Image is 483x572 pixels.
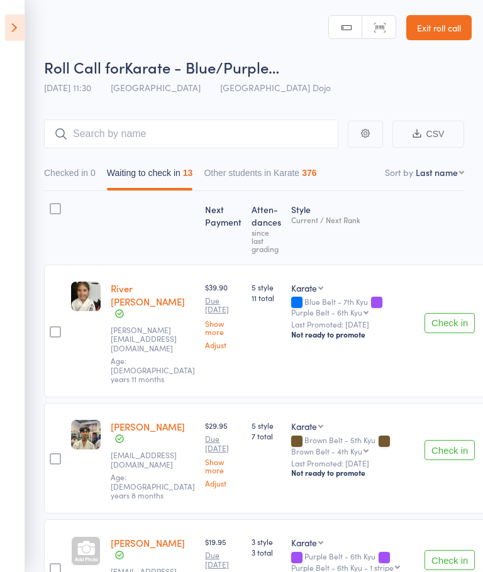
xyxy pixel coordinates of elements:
[44,57,125,77] span: Roll Call for
[111,420,185,433] a: [PERSON_NAME]
[406,15,472,40] a: Exit roll call
[252,431,281,441] span: 7 total
[286,197,419,259] div: Style
[247,197,286,259] div: Atten­dances
[205,434,241,453] small: Due [DATE]
[111,451,192,469] small: hitarthkb@gmail.com
[425,313,475,333] button: Check in
[392,121,464,148] button: CSV
[291,329,414,339] div: Not ready to promote
[291,320,414,329] small: Last Promoted: [DATE]
[107,162,193,190] button: Waiting to check in13
[205,420,241,487] div: $29.95
[252,292,281,303] span: 11 total
[252,420,281,431] span: 5 style
[291,468,414,478] div: Not ready to promote
[44,162,96,190] button: Checked in0
[91,168,96,178] div: 0
[291,420,317,432] div: Karate
[44,81,91,94] span: [DATE] 11:30
[204,162,316,190] button: Other students in Karate376
[291,282,317,294] div: Karate
[291,297,414,316] div: Blue Belt - 7th Kyu
[291,447,362,455] div: Brown Belt - 4th Kyu
[291,552,414,571] div: Purple Belt - 6th Kyu
[291,436,414,454] div: Brown Belt - 5th Kyu
[205,341,241,349] a: Adjust
[205,479,241,487] a: Adjust
[183,168,193,178] div: 13
[200,197,247,259] div: Next Payment
[252,536,281,547] span: 3 style
[111,81,201,94] span: [GEOGRAPHIC_DATA]
[220,81,331,94] span: [GEOGRAPHIC_DATA] Dojo
[416,166,458,179] div: Last name
[425,440,475,460] button: Check in
[385,166,413,179] label: Sort by
[111,326,192,353] small: Jessica.adolphus1@gmail.com
[302,168,316,178] div: 376
[291,308,362,316] div: Purple Belt - 6th Kyu
[111,355,195,384] span: Age: [DEMOGRAPHIC_DATA] years 11 months
[44,119,338,148] input: Search by name
[111,536,185,549] a: [PERSON_NAME]
[291,216,414,224] div: Current / Next Rank
[252,547,281,558] span: 3 total
[291,563,394,571] div: Purple Belt - 6th Kyu - 1 stripe
[291,536,317,549] div: Karate
[205,551,241,569] small: Due [DATE]
[111,471,195,500] span: Age: [DEMOGRAPHIC_DATA] years 8 months
[71,420,101,449] img: image1748590107.png
[111,282,185,308] a: River [PERSON_NAME]
[71,282,101,311] img: image1743816560.png
[291,459,414,468] small: Last Promoted: [DATE]
[425,550,475,570] button: Check in
[205,319,241,336] a: Show more
[205,296,241,314] small: Due [DATE]
[252,282,281,292] span: 5 style
[205,458,241,474] a: Show more
[205,282,241,349] div: $39.90
[252,228,281,253] div: since last grading
[125,57,279,77] span: Karate - Blue/Purple…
